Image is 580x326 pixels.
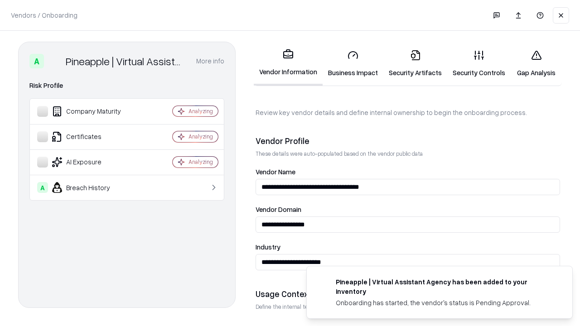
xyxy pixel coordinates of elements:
div: Usage Context [256,288,560,299]
a: Gap Analysis [511,43,562,85]
div: Analyzing [188,107,213,115]
p: Define the internal team and reason for using this vendor. This helps assess business relevance a... [256,303,560,311]
div: Risk Profile [29,80,224,91]
button: More info [196,53,224,69]
div: Pineapple | Virtual Assistant Agency [66,54,185,68]
p: Review key vendor details and define internal ownership to begin the onboarding process. [256,108,560,117]
a: Vendor Information [254,42,323,86]
p: These details were auto-populated based on the vendor public data [256,150,560,158]
div: Pineapple | Virtual Assistant Agency has been added to your inventory [336,277,551,296]
div: Onboarding has started, the vendor's status is Pending Approval. [336,298,551,307]
div: Analyzing [188,133,213,140]
div: Breach History [37,182,145,193]
img: trypineapple.com [318,277,329,288]
label: Industry [256,244,560,250]
label: Vendor Name [256,168,560,175]
div: Vendor Profile [256,135,560,146]
a: Security Controls [447,43,511,85]
div: A [29,54,44,68]
div: A [37,182,48,193]
div: Company Maturity [37,106,145,117]
p: Vendors / Onboarding [11,10,77,20]
div: AI Exposure [37,157,145,168]
img: Pineapple | Virtual Assistant Agency [48,54,62,68]
a: Security Artifacts [383,43,447,85]
div: Certificates [37,131,145,142]
a: Business Impact [323,43,383,85]
div: Analyzing [188,158,213,166]
label: Vendor Domain [256,206,560,213]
